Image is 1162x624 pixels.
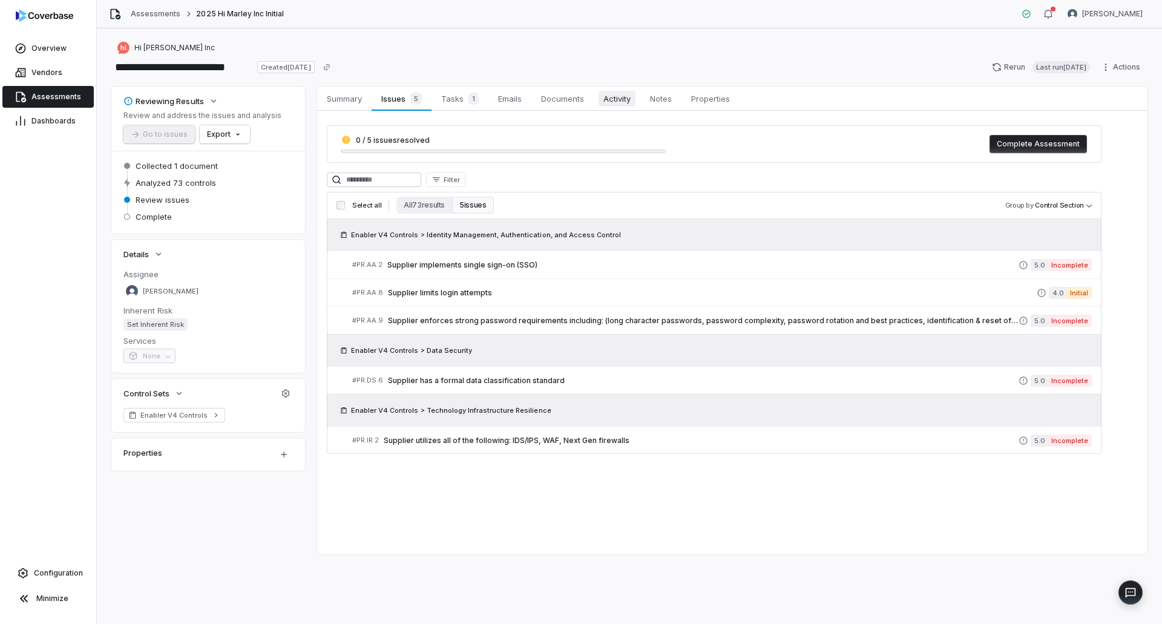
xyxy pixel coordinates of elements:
button: Export [200,125,250,143]
a: #PR.AA.2Supplier implements single sign-on (SSO)5.0Incomplete [352,251,1092,278]
span: 5.0 [1031,259,1048,271]
a: Enabler V4 Controls [123,408,225,422]
dt: Inherent Risk [123,305,293,316]
span: Analyzed 73 controls [136,177,216,188]
button: Copy link [316,56,338,78]
span: Initial [1066,287,1092,299]
span: Supplier implements single sign-on (SSO) [387,260,1019,270]
span: Configuration [34,568,83,578]
span: # PR.DS.6 [352,376,383,385]
span: Last run [DATE] [1032,61,1090,73]
span: Enabler V4 Controls > Identity Management, Authentication, and Access Control [351,230,621,240]
dt: Assignee [123,269,293,280]
span: Enabler V4 Controls > Technology Infrastructure Resilience [351,406,551,415]
span: Incomplete [1048,375,1092,387]
span: Details [123,249,149,260]
img: Anita Ritter avatar [126,285,138,297]
button: 5 issues [452,197,493,214]
button: Reviewing Results [120,90,222,112]
a: #PR.IR.2Supplier utilizes all of the following: IDS/IPS, WAF, Next Gen firewalls5.0Incomplete [352,427,1092,454]
span: Enabler V4 Controls > Data Security [351,346,472,355]
button: RerunLast run[DATE] [985,58,1097,76]
span: Collected 1 document [136,160,218,171]
span: Tasks [436,90,484,107]
span: 0 / 5 issues resolved [356,136,430,145]
span: Group by [1005,201,1034,209]
span: Issues [376,90,426,107]
span: Set Inherent Risk [123,318,188,330]
input: Select all [336,201,345,209]
span: Overview [31,44,67,53]
button: Details [120,243,167,265]
button: All 73 results [396,197,452,214]
a: #PR.AA.8Supplier limits login attempts4.0Initial [352,279,1092,306]
span: Minimize [36,594,68,603]
a: Assessments [131,9,180,19]
span: Vendors [31,68,62,77]
span: Supplier enforces strong password requirements including: (long character passwords, password com... [388,316,1019,326]
button: Actions [1097,58,1147,76]
span: [PERSON_NAME] [143,287,199,296]
a: Vendors [2,62,94,84]
span: Incomplete [1048,259,1092,271]
span: # PR.AA.9 [352,316,383,325]
a: #PR.DS.6Supplier has a formal data classification standard5.0Incomplete [352,367,1092,394]
dt: Services [123,335,293,346]
a: Overview [2,38,94,59]
span: Select all [352,201,381,210]
span: # PR.AA.2 [352,260,382,269]
a: Assessments [2,86,94,108]
button: https://himarley.com/Hi [PERSON_NAME] Inc [114,37,218,59]
span: Hi [PERSON_NAME] Inc [134,43,215,53]
span: Enabler V4 Controls [140,410,208,420]
button: Minimize [5,586,91,611]
button: Control Sets [120,383,188,404]
span: Control Sets [123,388,169,399]
img: logo-D7KZi-bG.svg [16,10,73,22]
img: Nic Weilbacher avatar [1068,9,1077,19]
div: Reviewing Results [123,96,204,107]
button: Nic Weilbacher avatar[PERSON_NAME] [1060,5,1150,23]
span: 4.0 [1049,287,1066,299]
p: Review and address the issues and analysis [123,111,281,120]
span: Emails [493,91,527,107]
a: Configuration [5,562,91,584]
span: Supplier has a formal data classification standard [388,376,1019,386]
span: Assessments [31,92,81,102]
button: Complete Assessment [990,135,1087,153]
span: 5 [410,93,422,105]
span: Supplier limits login attempts [388,288,1037,298]
span: Incomplete [1048,435,1092,447]
span: Properties [686,91,735,107]
a: #PR.AA.9Supplier enforces strong password requirements including: (long character passwords, pass... [352,307,1092,334]
span: Activity [599,91,635,107]
button: Filter [426,172,465,187]
span: 5.0 [1031,375,1048,387]
span: 1 [468,93,479,105]
span: Filter [444,176,460,185]
span: Incomplete [1048,315,1092,327]
span: Supplier utilizes all of the following: IDS/IPS, WAF, Next Gen firewalls [384,436,1019,445]
span: Dashboards [31,116,76,126]
span: Summary [322,91,367,107]
span: Review issues [136,194,189,205]
span: Notes [645,91,677,107]
span: 5.0 [1031,315,1048,327]
span: 2025 Hi Marley Inc Initial [196,9,284,19]
span: [PERSON_NAME] [1082,9,1143,19]
span: Complete [136,211,172,222]
span: 5.0 [1031,435,1048,447]
span: # PR.AA.8 [352,288,383,297]
span: # PR.IR.2 [352,436,379,445]
span: Documents [536,91,589,107]
span: Created [DATE] [257,61,314,73]
a: Dashboards [2,110,94,132]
